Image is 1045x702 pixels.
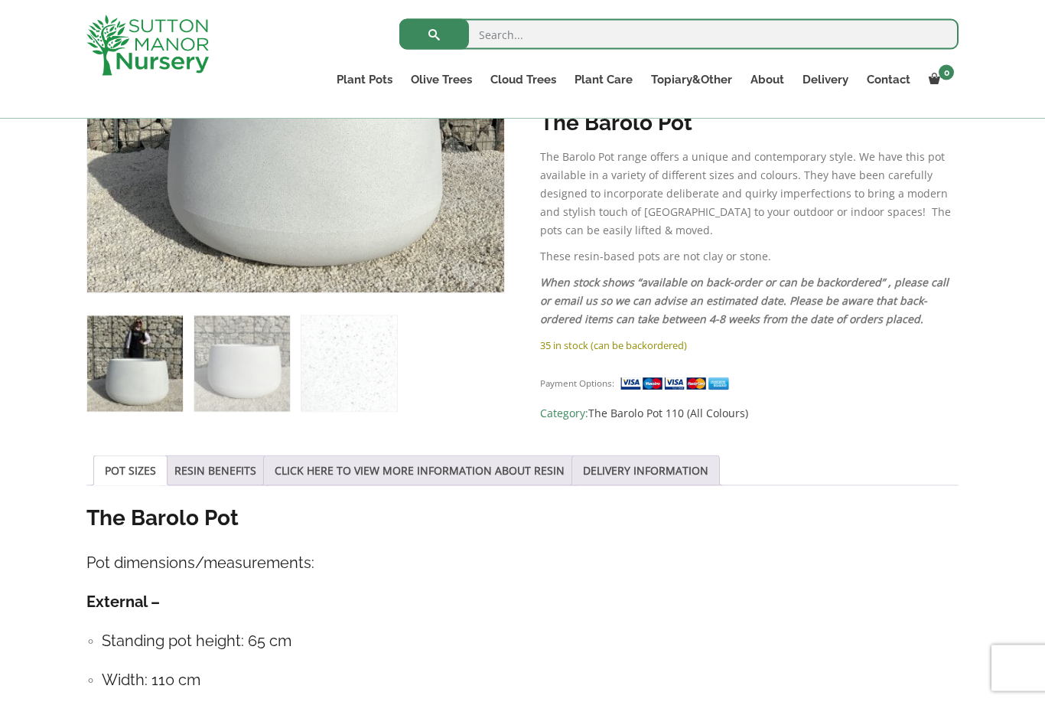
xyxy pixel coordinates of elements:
[301,316,397,412] img: The Barolo Pot 110 Colour White Granite - Image 3
[102,668,959,692] h4: Width: 110 cm
[920,69,959,90] a: 0
[86,505,239,531] strong: The Barolo Pot
[540,275,949,326] em: When stock shows “available on back-order or can be backordered” , please call or email us so we ...
[540,377,614,389] small: Payment Options:
[327,69,402,90] a: Plant Pots
[741,69,793,90] a: About
[481,69,565,90] a: Cloud Trees
[540,404,959,423] span: Category:
[540,148,959,240] p: The Barolo Pot range offers a unique and contemporary style. We have this pot available in a vari...
[939,65,954,80] span: 0
[86,15,209,76] img: logo
[540,336,959,354] p: 35 in stock (can be backordered)
[540,110,692,136] strong: The Barolo Pot
[87,316,183,412] img: The Barolo Pot 110 Colour White Granite
[275,456,565,485] a: CLICK HERE TO VIEW MORE INFORMATION ABOUT RESIN
[793,69,858,90] a: Delivery
[402,69,481,90] a: Olive Trees
[174,456,256,485] a: RESIN BENEFITS
[565,69,642,90] a: Plant Care
[540,247,959,266] p: These resin-based pots are not clay or stone.
[588,406,748,420] a: The Barolo Pot 110 (All Colours)
[583,456,708,485] a: DELIVERY INFORMATION
[642,69,741,90] a: Topiary&Other
[102,629,959,653] h4: Standing pot height: 65 cm
[86,551,959,575] h4: Pot dimensions/measurements:
[620,376,734,392] img: payment supported
[194,316,290,412] img: The Barolo Pot 110 Colour White Granite - Image 2
[399,19,959,50] input: Search...
[858,69,920,90] a: Contact
[86,593,160,611] strong: External –
[105,456,156,485] a: POT SIZES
